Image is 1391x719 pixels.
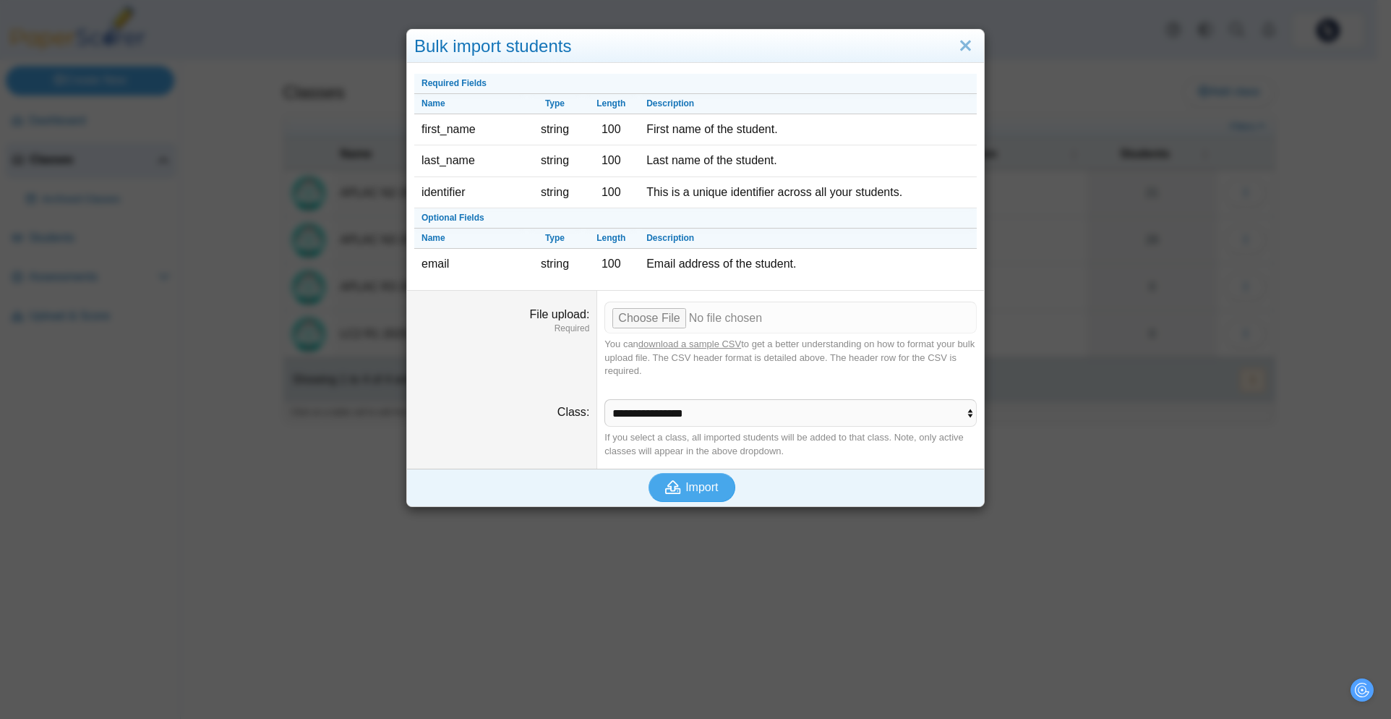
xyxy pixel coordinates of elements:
td: This is a unique identifier across all your students. [639,177,977,208]
th: Type [527,229,583,249]
td: 100 [583,249,639,279]
td: First name of the student. [639,114,977,145]
td: last_name [414,145,527,176]
dfn: Required [414,323,589,335]
td: first_name [414,114,527,145]
a: download a sample CSV [638,339,741,349]
td: string [527,177,583,208]
td: string [527,249,583,279]
label: File upload [530,308,590,320]
td: identifier [414,177,527,208]
th: Description [639,94,977,114]
th: Name [414,94,527,114]
a: Close [954,34,977,59]
th: Optional Fields [414,208,977,229]
th: Description [639,229,977,249]
td: 100 [583,145,639,176]
td: Email address of the student. [639,249,977,279]
div: Bulk import students [407,30,984,64]
td: 100 [583,177,639,208]
td: string [527,145,583,176]
th: Name [414,229,527,249]
th: Required Fields [414,74,977,94]
span: Import [685,481,718,493]
td: Last name of the student. [639,145,977,176]
th: Length [583,229,639,249]
td: 100 [583,114,639,145]
td: email [414,249,527,279]
label: Class [557,406,589,418]
div: You can to get a better understanding on how to format your bulk upload file. The CSV header form... [604,338,977,378]
th: Type [527,94,583,114]
th: Length [583,94,639,114]
td: string [527,114,583,145]
div: If you select a class, all imported students will be added to that class. Note, only active class... [604,431,977,457]
button: Import [649,473,735,502]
